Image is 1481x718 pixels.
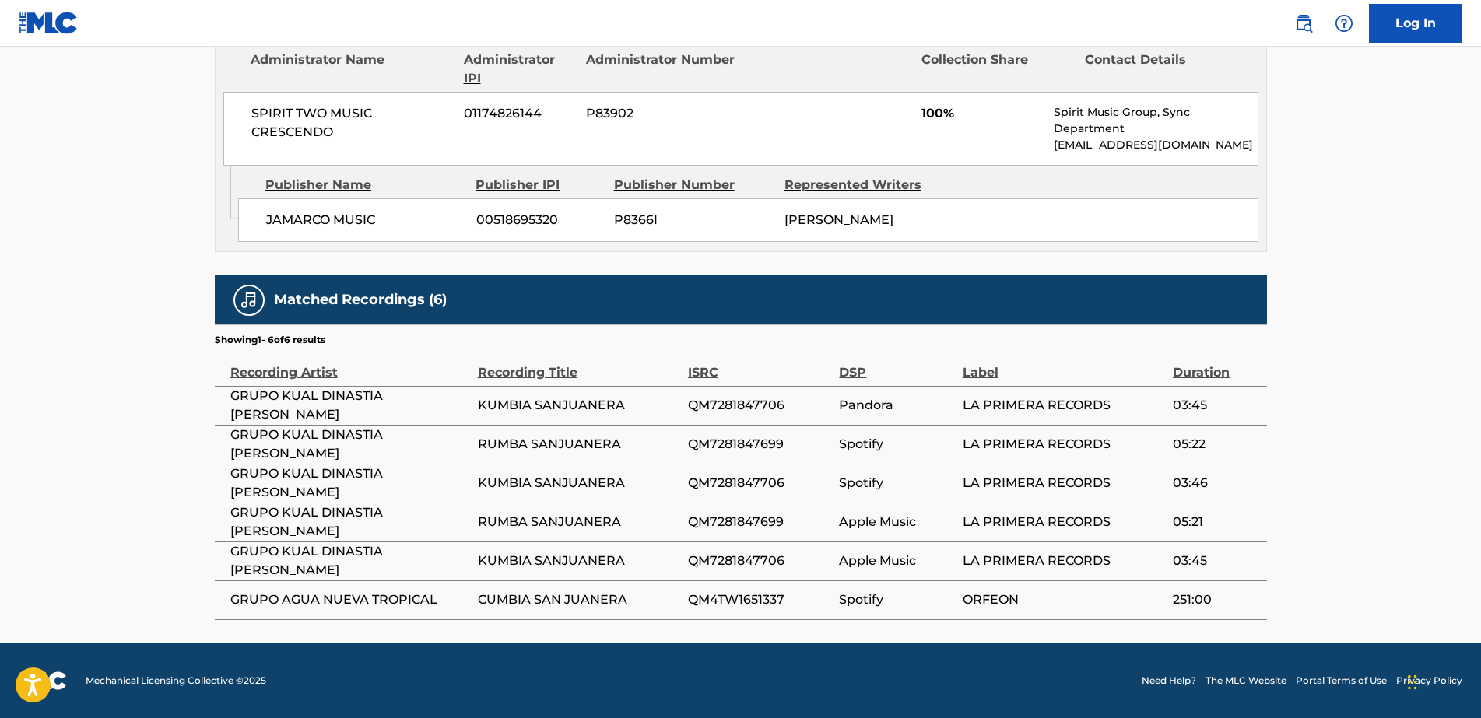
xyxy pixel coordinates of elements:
span: 03:45 [1173,396,1259,415]
span: QM7281847706 [688,552,832,570]
span: 251:00 [1173,590,1259,609]
div: Administrator IPI [464,51,574,88]
img: Matched Recordings [240,291,258,310]
img: MLC Logo [19,12,79,34]
div: Publisher IPI [476,176,602,194]
span: QM7281847699 [688,513,832,531]
div: Represented Writers [784,176,943,194]
span: QM7281847706 [688,396,832,415]
span: GRUPO KUAL DINASTIA [PERSON_NAME] [230,542,470,580]
span: 100% [921,104,1042,123]
p: [EMAIL_ADDRESS][DOMAIN_NAME] [1054,137,1257,153]
span: 03:46 [1173,474,1259,492]
span: Spotify [839,590,954,609]
a: Need Help? [1142,674,1196,688]
div: Drag [1408,659,1417,706]
a: The MLC Website [1206,674,1286,688]
span: 05:21 [1173,513,1259,531]
div: Duration [1173,347,1259,382]
div: ISRC [688,347,832,382]
span: 00518695320 [476,211,602,229]
span: JAMARCO MUSIC [266,211,465,229]
a: Privacy Policy [1396,674,1462,688]
span: 01174826144 [464,104,574,123]
div: Administrator Name [251,51,452,88]
span: LA PRIMERA RECORDS [963,552,1165,570]
span: SPIRIT TWO MUSIC CRESCENDO [251,104,453,142]
span: P8366I [614,211,773,229]
span: 05:22 [1173,435,1259,454]
div: Help [1328,8,1360,39]
span: [PERSON_NAME] [784,212,893,227]
div: Recording Title [478,347,680,382]
span: Apple Music [839,513,954,531]
span: GRUPO KUAL DINASTIA [PERSON_NAME] [230,503,470,541]
div: DSP [839,347,954,382]
span: GRUPO KUAL DINASTIA [PERSON_NAME] [230,464,470,502]
span: KUMBIA SANJUANERA [478,552,680,570]
span: P83902 [586,104,737,123]
a: Portal Terms of Use [1296,674,1387,688]
iframe: Chat Widget [1403,643,1481,718]
p: Spirit Music Group, Sync Department [1054,104,1257,137]
div: Publisher Name [265,176,464,194]
a: Log In [1369,4,1462,43]
p: Showing 1 - 6 of 6 results [215,333,325,347]
span: Spotify [839,474,954,492]
img: search [1294,14,1313,33]
span: CUMBIA SAN JUANERA [478,590,680,609]
span: Apple Music [839,552,954,570]
img: logo [19,671,67,690]
span: LA PRIMERA RECORDS [963,435,1165,454]
span: RUMBA SANJUANERA [478,435,680,454]
span: QM7281847699 [688,435,832,454]
div: Publisher Number [614,176,773,194]
span: LA PRIMERA RECORDS [963,474,1165,492]
span: GRUPO KUAL DINASTIA [PERSON_NAME] [230,426,470,463]
div: Recording Artist [230,347,470,382]
div: Label [963,347,1165,382]
img: help [1335,14,1353,33]
span: RUMBA SANJUANERA [478,513,680,531]
div: Administrator Number [586,51,737,88]
span: GRUPO KUAL DINASTIA [PERSON_NAME] [230,387,470,424]
a: Public Search [1288,8,1319,39]
span: ORFEON [963,590,1165,609]
span: QM7281847706 [688,474,832,492]
span: Pandora [839,396,954,415]
span: Mechanical Licensing Collective © 2025 [86,674,266,688]
h5: Matched Recordings (6) [274,291,447,309]
div: Contact Details [1085,51,1236,88]
span: LA PRIMERA RECORDS [963,396,1165,415]
span: LA PRIMERA RECORDS [963,513,1165,531]
span: 03:45 [1173,552,1259,570]
span: KUMBIA SANJUANERA [478,474,680,492]
span: KUMBIA SANJUANERA [478,396,680,415]
span: GRUPO AGUA NUEVA TROPICAL [230,590,470,609]
span: Spotify [839,435,954,454]
span: QM4TW1651337 [688,590,832,609]
div: Collection Share [921,51,1072,88]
